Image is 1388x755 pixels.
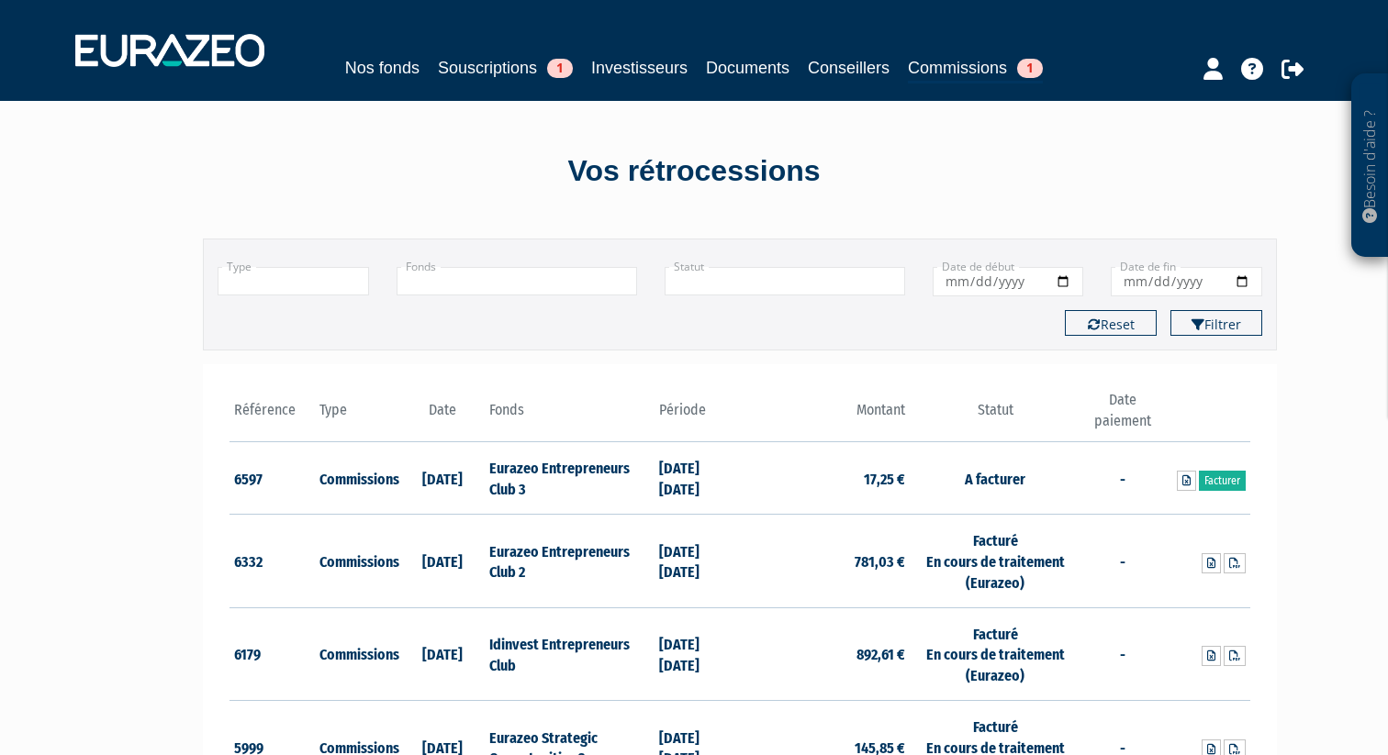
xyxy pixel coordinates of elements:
td: [DATE] [DATE] [655,607,740,701]
td: [DATE] [399,442,485,515]
th: Référence [229,390,315,442]
span: 1 [1017,59,1043,78]
td: - [1080,515,1166,608]
td: 781,03 € [740,515,910,608]
td: - [1080,607,1166,701]
td: [DATE] [DATE] [655,515,740,608]
td: Eurazeo Entrepreneurs Club 3 [485,442,655,515]
td: [DATE] [DATE] [655,442,740,515]
td: Commissions [315,515,400,608]
button: Reset [1065,310,1157,336]
td: 6332 [229,515,315,608]
td: 6179 [229,607,315,701]
a: Investisseurs [591,55,688,81]
td: Idinvest Entrepreneurs Club [485,607,655,701]
a: Conseillers [808,55,890,81]
img: 1732889491-logotype_eurazeo_blanc_rvb.png [75,34,264,67]
td: Eurazeo Entrepreneurs Club 2 [485,515,655,608]
th: Fonds [485,390,655,442]
th: Type [315,390,400,442]
td: [DATE] [399,607,485,701]
span: 1 [547,59,573,78]
td: Facturé En cours de traitement (Eurazeo) [910,515,1080,608]
th: Date paiement [1080,390,1166,442]
td: 892,61 € [740,607,910,701]
td: Commissions [315,442,400,515]
button: Filtrer [1170,310,1262,336]
div: Vos rétrocessions [171,150,1217,193]
td: A facturer [910,442,1080,515]
th: Statut [910,390,1080,442]
td: 17,25 € [740,442,910,515]
th: Montant [740,390,910,442]
a: Documents [706,55,789,81]
td: [DATE] [399,515,485,608]
a: Commissions1 [908,55,1043,83]
td: - [1080,442,1166,515]
td: 6597 [229,442,315,515]
a: Nos fonds [345,55,420,81]
a: Souscriptions1 [438,55,573,81]
th: Période [655,390,740,442]
td: Facturé En cours de traitement (Eurazeo) [910,607,1080,701]
th: Date [399,390,485,442]
td: Commissions [315,607,400,701]
a: Facturer [1199,471,1246,491]
p: Besoin d'aide ? [1360,83,1381,249]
